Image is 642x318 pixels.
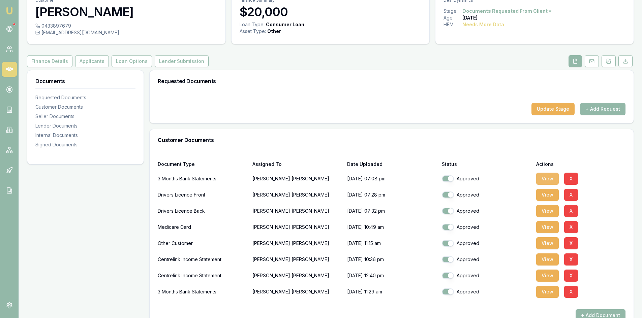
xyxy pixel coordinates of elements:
[240,5,422,19] h3: $20,000
[442,208,531,214] div: Approved
[347,220,436,234] p: [DATE] 10:49 am
[442,256,531,263] div: Approved
[35,122,135,129] div: Lender Documents
[564,270,578,282] button: X
[442,175,531,182] div: Approved
[35,29,217,36] div: [EMAIL_ADDRESS][DOMAIN_NAME]
[252,237,342,250] p: [PERSON_NAME] [PERSON_NAME]
[347,162,436,167] div: Date Uploaded
[267,28,281,35] div: Other
[158,172,247,185] div: 3 Months Bank Statements
[35,113,135,120] div: Seller Documents
[444,21,462,28] div: HEM:
[155,55,209,67] button: Lender Submission
[536,162,625,167] div: Actions
[564,189,578,201] button: X
[462,21,504,28] div: Needs More Data
[240,21,265,28] div: Loan Type:
[444,8,462,14] div: Stage:
[5,7,13,15] img: emu-icon-u.png
[564,205,578,217] button: X
[536,237,559,249] button: View
[158,78,625,84] h3: Requested Documents
[462,14,478,21] div: [DATE]
[536,270,559,282] button: View
[35,104,135,110] div: Customer Documents
[252,162,342,167] div: Assigned To
[536,286,559,298] button: View
[442,288,531,295] div: Approved
[564,237,578,249] button: X
[536,205,559,217] button: View
[536,189,559,201] button: View
[536,253,559,266] button: View
[158,162,247,167] div: Document Type
[35,78,135,84] h3: Documents
[35,141,135,148] div: Signed Documents
[536,173,559,185] button: View
[27,55,72,67] button: Finance Details
[252,172,342,185] p: [PERSON_NAME] [PERSON_NAME]
[531,103,575,115] button: Update Stage
[347,285,436,298] p: [DATE] 11:29 am
[252,269,342,282] p: [PERSON_NAME] [PERSON_NAME]
[347,188,436,202] p: [DATE] 07:28 pm
[252,220,342,234] p: [PERSON_NAME] [PERSON_NAME]
[252,285,342,298] p: [PERSON_NAME] [PERSON_NAME]
[442,240,531,247] div: Approved
[442,191,531,198] div: Approved
[110,55,153,67] a: Loan Options
[112,55,152,67] button: Loan Options
[580,103,625,115] button: + Add Request
[442,162,531,167] div: Status
[347,269,436,282] p: [DATE] 12:40 pm
[462,8,552,14] button: Documents Requested From Client
[158,220,247,234] div: Medicare Card
[75,55,109,67] button: Applicants
[252,253,342,266] p: [PERSON_NAME] [PERSON_NAME]
[35,132,135,139] div: Internal Documents
[347,237,436,250] p: [DATE] 11:15 am
[35,94,135,101] div: Requested Documents
[158,204,247,218] div: Drivers Licence Back
[35,23,217,29] div: 0433897679
[564,286,578,298] button: X
[564,221,578,233] button: X
[444,14,462,21] div: Age:
[158,285,247,298] div: 3 Months Bank Statements
[442,224,531,231] div: Approved
[347,253,436,266] p: [DATE] 10:36 pm
[564,173,578,185] button: X
[240,28,266,35] div: Asset Type :
[158,269,247,282] div: Centrelink Income Statement
[266,21,304,28] div: Consumer Loan
[74,55,110,67] a: Applicants
[252,188,342,202] p: [PERSON_NAME] [PERSON_NAME]
[35,5,217,19] h3: [PERSON_NAME]
[536,221,559,233] button: View
[153,55,210,67] a: Lender Submission
[158,237,247,250] div: Other Customer
[158,188,247,202] div: Drivers Licence Front
[252,204,342,218] p: [PERSON_NAME] [PERSON_NAME]
[27,55,74,67] a: Finance Details
[564,253,578,266] button: X
[347,204,436,218] p: [DATE] 07:32 pm
[442,272,531,279] div: Approved
[158,137,625,143] h3: Customer Documents
[158,253,247,266] div: Centrelink Income Statement
[347,172,436,185] p: [DATE] 07:08 pm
